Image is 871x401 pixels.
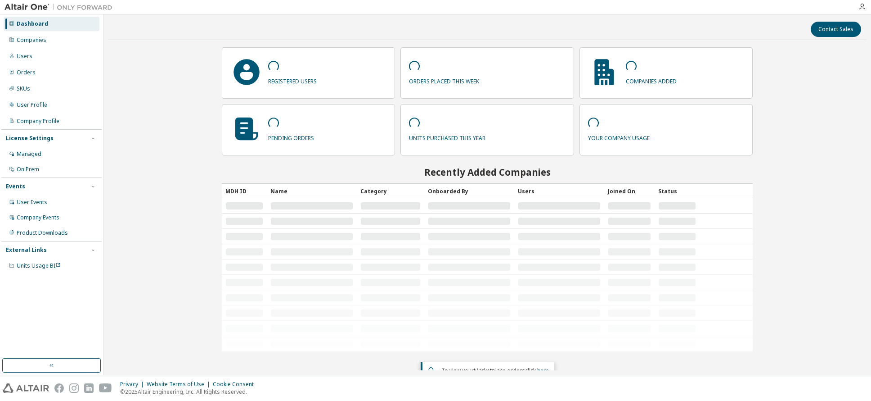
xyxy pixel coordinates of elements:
[658,184,696,198] div: Status
[17,53,32,60] div: Users
[17,101,47,109] div: User Profile
[17,69,36,76] div: Orders
[6,135,54,142] div: License Settings
[518,184,601,198] div: Users
[6,246,47,254] div: External Links
[17,36,46,44] div: Companies
[17,214,59,221] div: Company Events
[225,184,263,198] div: MDH ID
[537,367,549,374] a: here
[17,118,59,125] div: Company Profile
[17,229,68,237] div: Product Downloads
[17,150,41,158] div: Managed
[608,184,651,198] div: Joined On
[428,184,511,198] div: Onboarded By
[17,166,39,173] div: On Prem
[54,383,64,393] img: facebook.svg
[409,75,479,85] p: orders placed this week
[147,381,213,388] div: Website Terms of Use
[120,388,259,396] p: © 2025 Altair Engineering, Inc. All Rights Reserved.
[17,85,30,92] div: SKUs
[17,199,47,206] div: User Events
[3,383,49,393] img: altair_logo.svg
[441,367,549,374] span: To view your click
[268,75,317,85] p: registered users
[120,381,147,388] div: Privacy
[17,262,61,269] span: Units Usage BI
[588,132,650,142] p: your company usage
[270,184,353,198] div: Name
[360,184,421,198] div: Category
[69,383,79,393] img: instagram.svg
[4,3,117,12] img: Altair One
[268,132,314,142] p: pending orders
[17,20,48,27] div: Dashboard
[811,22,861,37] button: Contact Sales
[6,183,25,190] div: Events
[474,367,525,374] em: Marketplace orders
[222,166,753,178] h2: Recently Added Companies
[626,75,677,85] p: companies added
[84,383,94,393] img: linkedin.svg
[213,381,259,388] div: Cookie Consent
[409,132,485,142] p: units purchased this year
[99,383,112,393] img: youtube.svg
